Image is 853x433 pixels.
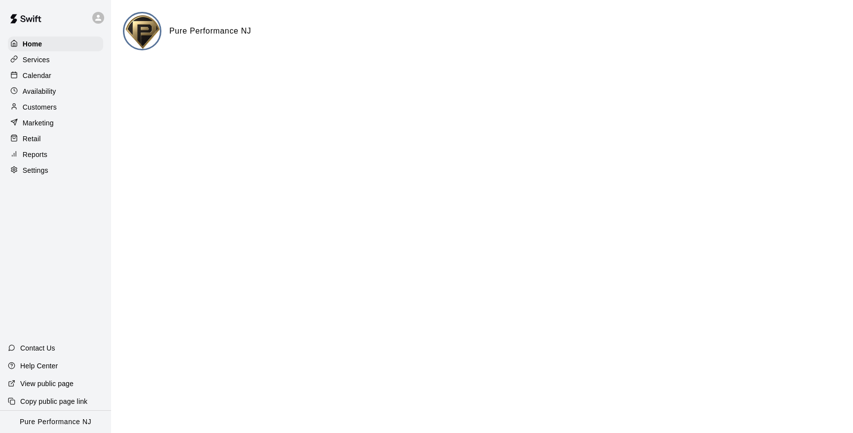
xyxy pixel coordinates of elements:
a: Reports [8,147,103,162]
p: Availability [23,86,56,96]
a: Services [8,52,103,67]
p: Home [23,39,42,49]
a: Home [8,37,103,51]
p: View public page [20,379,74,389]
img: Pure Performance NJ logo [124,13,161,50]
p: Pure Performance NJ [20,417,91,427]
a: Availability [8,84,103,99]
p: Copy public page link [20,396,87,406]
p: Retail [23,134,41,144]
p: Calendar [23,71,51,80]
a: Marketing [8,116,103,130]
a: Settings [8,163,103,178]
p: Services [23,55,50,65]
p: Contact Us [20,343,55,353]
h6: Pure Performance NJ [169,25,251,38]
a: Calendar [8,68,103,83]
p: Reports [23,150,47,159]
a: Retail [8,131,103,146]
p: Settings [23,165,48,175]
p: Customers [23,102,57,112]
a: Customers [8,100,103,115]
p: Help Center [20,361,58,371]
p: Marketing [23,118,54,128]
